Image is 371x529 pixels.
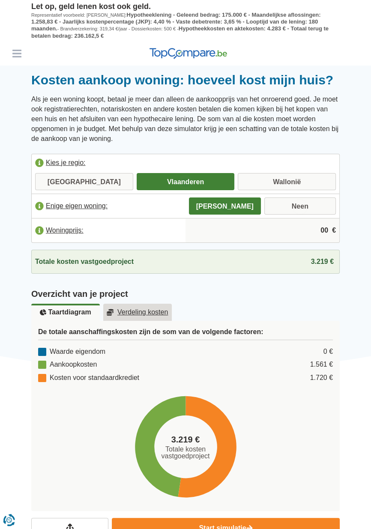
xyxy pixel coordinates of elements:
label: Wallonië [238,173,336,190]
div: 1.561 € [310,360,333,370]
label: Woningprijs: [32,221,185,240]
h2: Overzicht van je project [31,287,340,300]
div: Aankoopkosten [38,360,97,370]
button: Menu [10,47,23,60]
div: 0 € [323,347,333,357]
label: Neen [264,197,336,215]
label: [GEOGRAPHIC_DATA] [35,173,133,190]
u: Taartdiagram [40,309,91,316]
span: € [332,226,336,236]
label: Enige eigen woning: [32,197,185,215]
label: [PERSON_NAME] [189,197,261,215]
h3: De totale aanschaffingskosten zijn de som van de volgende factoren: [38,328,333,340]
label: Kies je regio: [32,154,339,173]
img: TopCompare [150,48,227,59]
div: 1.720 € [310,373,333,383]
h1: Kosten aankoop woning: hoeveel kost mijn huis? [31,72,340,88]
p: Let op, geld lenen kost ook geld. [31,2,340,12]
span: Hypotheekkosten en aktekosten: 4.283 € - Totaal terug te betalen bedrag: 236.162,5 € [31,25,329,39]
span: Totale kosten vastgoedproject [158,446,213,460]
span: Hypotheeklening - Geleend bedrag: 175.000 € - Maandelijkse aflossingen: 1.258,83 € - Jaarlijks ko... [31,12,321,32]
div: Waarde eigendom [38,347,105,357]
u: Verdeling kosten [107,309,168,316]
input: | [189,219,336,242]
label: Vlaanderen [137,173,235,190]
span: 3.219 € [311,258,334,265]
span: Totale kosten vastgoedproject [35,257,134,267]
p: Representatief voorbeeld: [PERSON_NAME]: - Brandverzekering: 319,34 €/jaar - Dossierkosten: 500 € - [31,12,340,40]
p: Als je een woning koopt, betaal je meer dan alleen de aankoopprijs van het onroerend goed. Je moe... [31,95,340,143]
span: 3.219 € [171,433,200,446]
div: Kosten voor standaardkrediet [38,373,139,383]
